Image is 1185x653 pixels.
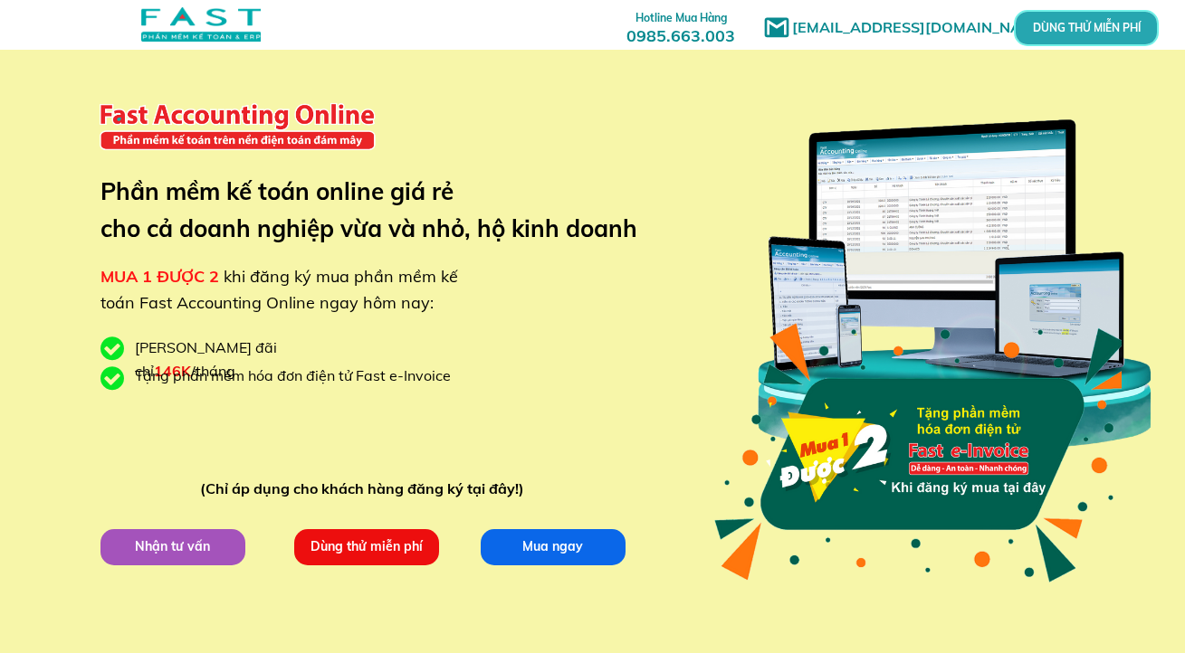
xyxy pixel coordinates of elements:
span: khi đăng ký mua phần mềm kế toán Fast Accounting Online ngay hôm nay: [100,266,458,313]
h3: Phần mềm kế toán online giá rẻ cho cả doanh nghiệp vừa và nhỏ, hộ kinh doanh [100,173,664,248]
div: Tặng phần mềm hóa đơn điện tử Fast e-Invoice [135,364,464,388]
p: Mua ngay [480,528,625,564]
p: Nhận tư vấn [100,528,244,564]
span: MUA 1 ĐƯỢC 2 [100,266,219,287]
h3: 0985.663.003 [607,6,755,45]
h1: [EMAIL_ADDRESS][DOMAIN_NAME] [792,16,1059,40]
p: DÙNG THỬ MIỄN PHÍ [1065,23,1108,33]
div: [PERSON_NAME] đãi chỉ /tháng [135,336,370,383]
div: (Chỉ áp dụng cho khách hàng đăng ký tại đây!) [200,478,532,501]
p: Dùng thử miễn phí [293,528,438,564]
span: 146K [154,362,191,380]
span: Hotline Mua Hàng [636,11,727,24]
